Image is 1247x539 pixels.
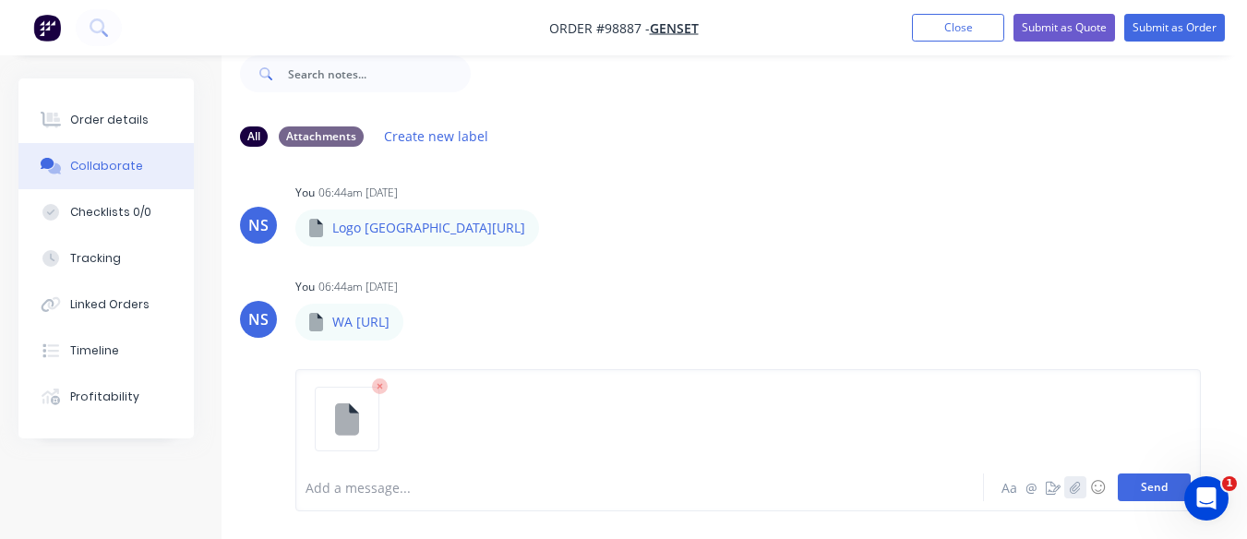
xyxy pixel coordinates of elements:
[295,185,315,201] div: You
[650,19,699,37] a: Genset
[1086,476,1109,498] button: ☺
[70,204,151,221] div: Checklists 0/0
[375,124,498,149] button: Create new label
[18,143,194,189] button: Collaborate
[248,308,269,330] div: NS
[18,97,194,143] button: Order details
[549,19,650,37] span: Order #98887 -
[288,55,471,92] input: Search notes...
[70,342,119,359] div: Timeline
[70,112,149,128] div: Order details
[70,296,150,313] div: Linked Orders
[70,389,139,405] div: Profitability
[1222,476,1237,491] span: 1
[318,185,398,201] div: 06:44am [DATE]
[33,14,61,42] img: Factory
[295,279,315,295] div: You
[332,313,390,331] p: WA [URL]
[18,235,194,281] button: Tracking
[332,219,525,237] p: Logo [GEOGRAPHIC_DATA][URL]
[318,279,398,295] div: 06:44am [DATE]
[248,214,269,236] div: NS
[1020,476,1042,498] button: @
[18,189,194,235] button: Checklists 0/0
[70,158,143,174] div: Collaborate
[912,14,1004,42] button: Close
[1118,473,1191,501] button: Send
[1013,14,1115,42] button: Submit as Quote
[1124,14,1225,42] button: Submit as Order
[1184,476,1229,521] iframe: Intercom live chat
[70,250,121,267] div: Tracking
[998,476,1020,498] button: Aa
[18,328,194,374] button: Timeline
[18,281,194,328] button: Linked Orders
[18,374,194,420] button: Profitability
[279,126,364,147] div: Attachments
[240,126,268,147] div: All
